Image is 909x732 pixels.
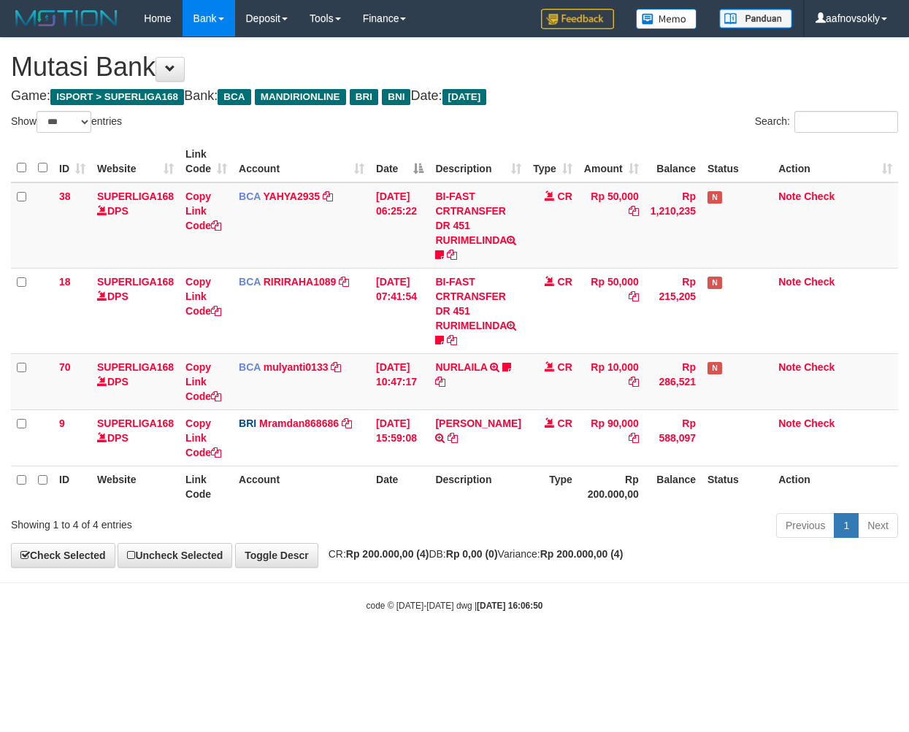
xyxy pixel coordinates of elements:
[778,276,801,288] a: Note
[50,89,184,105] span: ISPORT > SUPERLIGA168
[541,9,614,29] img: Feedback.jpg
[342,417,352,429] a: Copy Mramdan868686 to clipboard
[233,466,370,507] th: Account
[346,548,429,560] strong: Rp 200.000,00 (4)
[448,432,458,444] a: Copy ELI RAHMAWATI to clipboard
[442,89,487,105] span: [DATE]
[91,466,180,507] th: Website
[255,89,346,105] span: MANDIRIONLINE
[185,276,221,317] a: Copy Link Code
[97,417,174,429] a: SUPERLIGA168
[91,268,180,353] td: DPS
[645,268,702,353] td: Rp 215,205
[185,417,221,458] a: Copy Link Code
[91,141,180,182] th: Website: activate to sort column ascending
[59,417,65,429] span: 9
[578,182,645,269] td: Rp 50,000
[264,190,321,202] a: YAHYA2935
[59,190,71,202] span: 38
[558,190,572,202] span: CR
[429,141,526,182] th: Description: activate to sort column ascending
[578,409,645,466] td: Rp 90,000
[435,361,487,373] a: NURLAILA
[11,111,122,133] label: Show entries
[323,190,333,202] a: Copy YAHYA2935 to clipboard
[629,205,639,217] a: Copy Rp 50,000 to clipboard
[755,111,898,133] label: Search:
[558,361,572,373] span: CR
[707,362,722,374] span: Has Note
[707,191,722,204] span: Has Note
[527,141,578,182] th: Type: activate to sort column ascending
[429,268,526,353] td: BI-FAST CRTRANSFER DR 451 RURIMELINDA
[778,417,801,429] a: Note
[53,141,91,182] th: ID: activate to sort column ascending
[370,141,429,182] th: Date: activate to sort column descending
[804,361,835,373] a: Check
[707,277,722,289] span: Has Note
[527,466,578,507] th: Type
[59,361,71,373] span: 70
[772,141,898,182] th: Action: activate to sort column ascending
[447,334,457,346] a: Copy BI-FAST CRTRANSFER DR 451 RURIMELINDA to clipboard
[91,353,180,409] td: DPS
[11,89,898,104] h4: Game: Bank: Date:
[719,9,792,28] img: panduan.png
[370,268,429,353] td: [DATE] 07:41:54
[540,548,624,560] strong: Rp 200.000,00 (4)
[578,268,645,353] td: Rp 50,000
[370,182,429,269] td: [DATE] 06:25:22
[264,276,337,288] a: RIRIRAHA1089
[53,466,91,507] th: ID
[339,276,349,288] a: Copy RIRIRAHA1089 to clipboard
[702,466,772,507] th: Status
[382,89,410,105] span: BNI
[11,7,122,29] img: MOTION_logo.png
[778,361,801,373] a: Note
[264,361,329,373] a: mulyanti0133
[645,182,702,269] td: Rp 1,210,235
[645,466,702,507] th: Balance
[185,361,221,402] a: Copy Link Code
[233,141,370,182] th: Account: activate to sort column ascending
[97,276,174,288] a: SUPERLIGA168
[350,89,378,105] span: BRI
[804,417,835,429] a: Check
[59,276,71,288] span: 18
[429,182,526,269] td: BI-FAST CRTRANSFER DR 451 RURIMELINDA
[239,361,261,373] span: BCA
[645,141,702,182] th: Balance
[447,249,457,261] a: Copy BI-FAST CRTRANSFER DR 451 RURIMELINDA to clipboard
[834,513,859,538] a: 1
[776,513,835,538] a: Previous
[429,466,526,507] th: Description
[370,466,429,507] th: Date
[804,276,835,288] a: Check
[858,513,898,538] a: Next
[239,190,261,202] span: BCA
[558,417,572,429] span: CR
[370,353,429,409] td: [DATE] 10:47:17
[772,466,898,507] th: Action
[97,361,174,373] a: SUPERLIGA168
[446,548,498,560] strong: Rp 0,00 (0)
[91,182,180,269] td: DPS
[558,276,572,288] span: CR
[629,432,639,444] a: Copy Rp 90,000 to clipboard
[804,190,835,202] a: Check
[331,361,341,373] a: Copy mulyanti0133 to clipboard
[778,190,801,202] a: Note
[180,466,233,507] th: Link Code
[218,89,250,105] span: BCA
[37,111,91,133] select: Showentries
[629,376,639,388] a: Copy Rp 10,000 to clipboard
[180,141,233,182] th: Link Code: activate to sort column ascending
[645,409,702,466] td: Rp 588,097
[578,141,645,182] th: Amount: activate to sort column ascending
[636,9,697,29] img: Button%20Memo.svg
[91,409,180,466] td: DPS
[477,601,542,611] strong: [DATE] 16:06:50
[118,543,232,568] a: Uncheck Selected
[435,417,521,429] a: [PERSON_NAME]
[645,353,702,409] td: Rp 286,521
